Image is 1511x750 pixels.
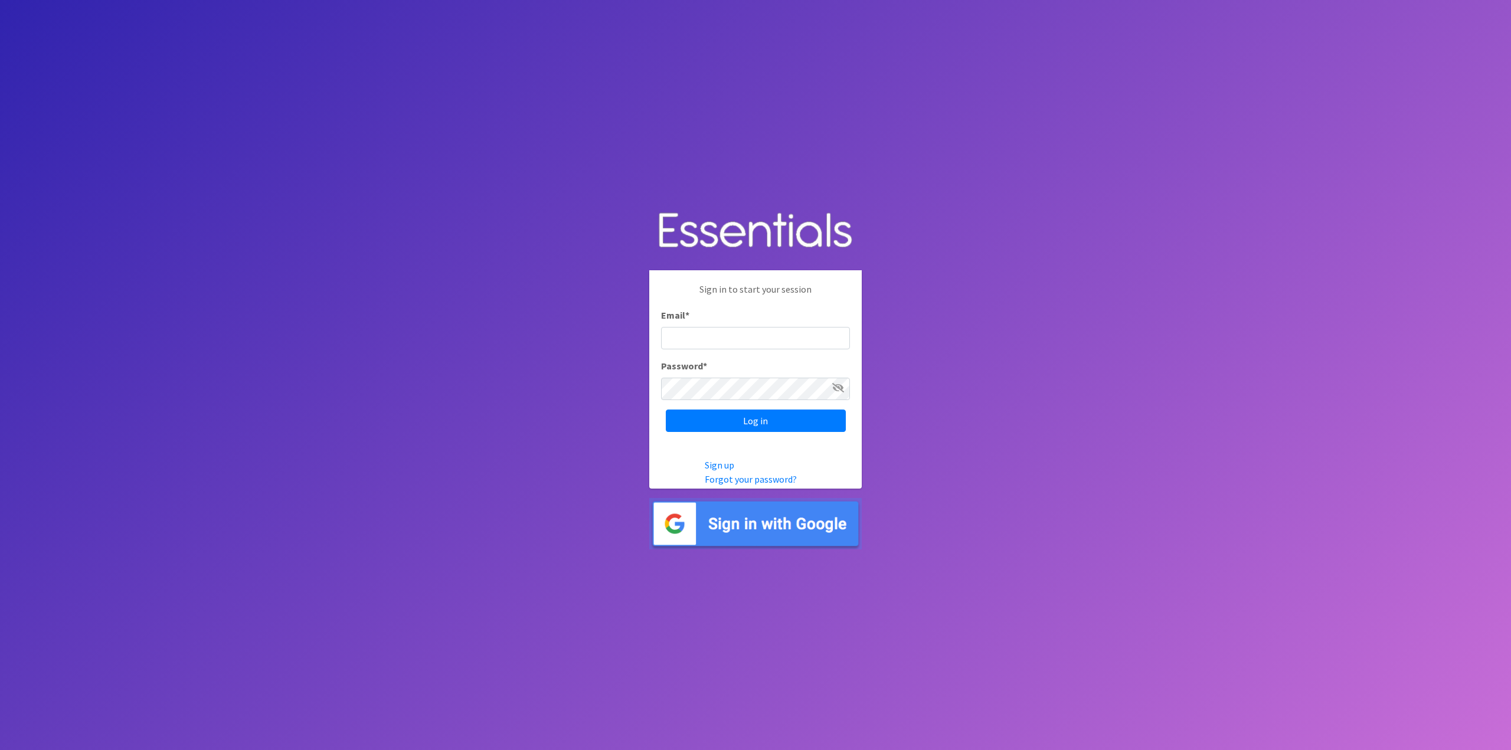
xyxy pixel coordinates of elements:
[705,459,734,471] a: Sign up
[661,359,707,373] label: Password
[661,282,850,308] p: Sign in to start your session
[649,201,862,261] img: Human Essentials
[666,410,846,432] input: Log in
[661,308,689,322] label: Email
[649,498,862,549] img: Sign in with Google
[703,360,707,372] abbr: required
[705,473,797,485] a: Forgot your password?
[685,309,689,321] abbr: required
